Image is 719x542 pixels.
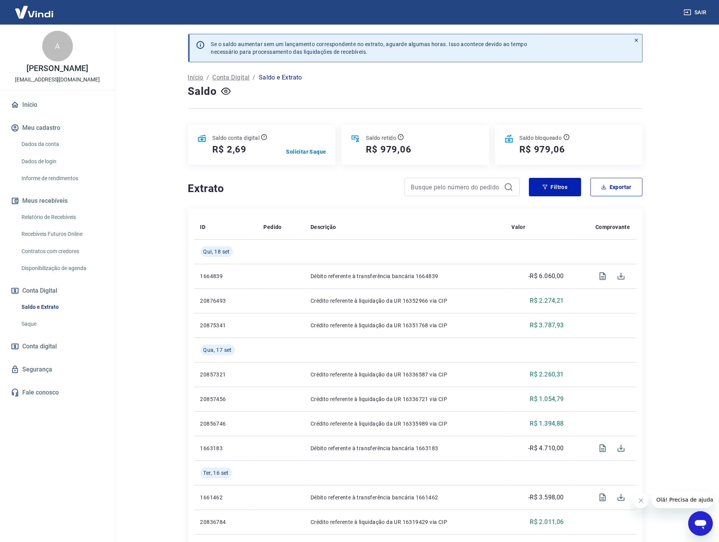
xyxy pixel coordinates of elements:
iframe: Fechar mensagem [633,493,649,508]
a: Dados de login [18,154,106,169]
span: Conta digital [22,341,57,352]
span: Visualizar [593,267,612,285]
span: Olá! Precisa de ajuda? [5,5,64,12]
span: Download [612,439,630,457]
p: Saldo bloqueado [520,134,562,142]
p: Crédito referente à liquidação da UR 16319429 via CIP [311,518,499,526]
p: 20857456 [200,395,251,403]
a: Contratos com credores [18,244,106,259]
p: / [253,73,256,82]
p: Crédito referente à liquidação da UR 16351768 via CIP [311,322,499,329]
p: 20876493 [200,297,251,305]
p: Crédito referente à liquidação da UR 16336721 via CIP [311,395,499,403]
button: Sair [682,5,710,20]
span: Qua, 17 set [203,346,232,354]
p: ID [200,223,206,231]
p: Crédito referente à liquidação da UR 16335989 via CIP [311,420,499,428]
p: 1664839 [200,272,251,280]
p: [PERSON_NAME] [26,65,88,73]
p: Crédito referente à liquidação da UR 16336587 via CIP [311,371,499,378]
p: Comprovante [595,223,630,231]
p: 20836784 [200,518,251,526]
p: Saldo retido [366,134,397,142]
p: R$ 3.787,93 [530,321,564,330]
button: Meu cadastro [9,119,106,136]
a: Início [9,96,106,113]
p: Valor [512,223,526,231]
span: Visualizar [593,439,612,457]
a: Solicitar Saque [286,148,326,156]
p: R$ 1.054,79 [530,394,564,404]
iframe: Mensagem da empresa [652,491,713,508]
p: Débito referente à transferência bancária 1661462 [311,494,499,501]
p: 20875341 [200,322,251,329]
p: Saldo conta digital [213,134,260,142]
p: Débito referente à transferência bancária 1663183 [311,444,499,452]
p: [EMAIL_ADDRESS][DOMAIN_NAME] [15,76,100,84]
a: Recebíveis Futuros Online [18,226,106,242]
p: Se o saldo aumentar sem um lançamento correspondente no extrato, aguarde algumas horas. Isso acon... [211,40,527,56]
input: Busque pelo número do pedido [411,181,501,193]
button: Filtros [529,178,581,196]
a: Disponibilização de agenda [18,260,106,276]
a: Segurança [9,361,106,378]
h5: R$ 979,06 [520,143,565,156]
span: Ter, 16 set [203,469,229,477]
a: Fale conosco [9,384,106,401]
a: Informe de rendimentos [18,171,106,186]
div: A [42,31,73,61]
p: 20856746 [200,420,251,428]
p: Débito referente à transferência bancária 1664839 [311,272,499,280]
p: R$ 1.394,88 [530,419,564,428]
button: Exportar [590,178,643,196]
span: Download [612,488,630,507]
p: Saldo e Extrato [259,73,302,82]
p: -R$ 6.060,00 [528,272,564,281]
span: Visualizar [593,488,612,507]
p: Descrição [311,223,336,231]
button: Meus recebíveis [9,192,106,209]
a: Conta Digital [212,73,250,82]
h4: Saldo [188,84,217,99]
span: Download [612,267,630,285]
p: 1661462 [200,494,251,501]
span: Qui, 18 set [203,248,230,255]
a: Saque [18,316,106,332]
h4: Extrato [188,181,395,196]
a: Relatório de Recebíveis [18,209,106,225]
a: Conta digital [9,338,106,355]
p: Crédito referente à liquidação da UR 16352966 via CIP [311,297,499,305]
h5: R$ 979,06 [366,143,412,156]
a: Dados da conta [18,136,106,152]
h5: R$ 2,69 [213,143,247,156]
p: -R$ 3.598,00 [528,493,564,502]
p: 1663183 [200,444,251,452]
p: -R$ 4.710,00 [528,444,564,453]
p: R$ 2.011,06 [530,517,564,527]
p: 20857321 [200,371,251,378]
iframe: Botão para abrir a janela de mensagens [688,511,713,536]
p: Pedido [264,223,282,231]
img: Vindi [9,0,59,24]
p: R$ 2.260,31 [530,370,564,379]
a: Início [188,73,203,82]
button: Conta Digital [9,282,106,299]
p: / [207,73,209,82]
p: R$ 2.274,21 [530,296,564,305]
a: Saldo e Extrato [18,299,106,315]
